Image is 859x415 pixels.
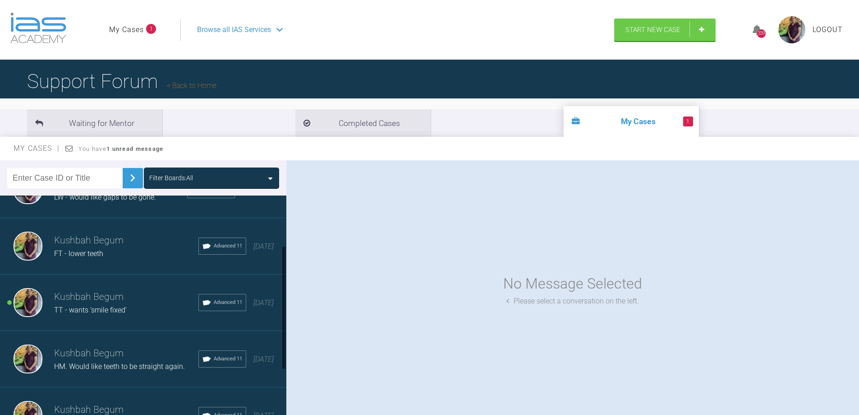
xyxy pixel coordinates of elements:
a: Start New Case [614,19,716,41]
span: Browse all IAS Services [197,24,271,36]
span: You have [78,145,164,152]
span: 1 [146,24,156,34]
strong: 1 unread message [106,145,163,152]
img: logo-light.3e3ef733.png [10,13,66,43]
div: Please select a conversation on the left. [506,295,639,307]
a: Logout [813,24,843,36]
span: [DATE] [253,355,274,364]
span: FT - lower teeth [54,249,103,258]
h3: Kushbah Begum [54,233,198,248]
a: My Cases [109,24,144,36]
div: Filter Boards: All [149,173,193,183]
img: chevronRight.28bd32b0.svg [125,171,140,185]
span: My Cases [14,144,60,153]
li: Completed Cases [295,109,431,137]
span: 1 [683,117,693,126]
span: Advanced 11 [214,298,242,307]
span: LW - would like gaps to be gone. [54,193,156,201]
a: Back to Home [167,81,216,90]
span: [DATE] [253,298,274,307]
img: Kushbah Begum [14,345,42,373]
span: HM. Would like teeth to be straight again. [54,362,185,371]
span: TT - wants 'smile fixed' [54,306,127,314]
span: Advanced 11 [214,355,242,363]
li: My Cases [564,106,699,137]
div: No Message Selected [503,272,642,295]
h3: Kushbah Begum [54,346,198,361]
h1: Support Forum [27,65,216,97]
span: Advanced 11 [214,242,242,250]
img: Kushbah Begum [14,288,42,317]
span: [DATE] [253,242,274,251]
img: Kushbah Begum [14,232,42,261]
h3: Kushbah Begum [54,289,198,305]
li: Waiting for Mentor [27,109,162,137]
span: Start New Case [625,26,680,34]
div: 339 [757,29,766,38]
img: profile.png [778,16,805,43]
input: Enter Case ID or Title [7,168,123,188]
